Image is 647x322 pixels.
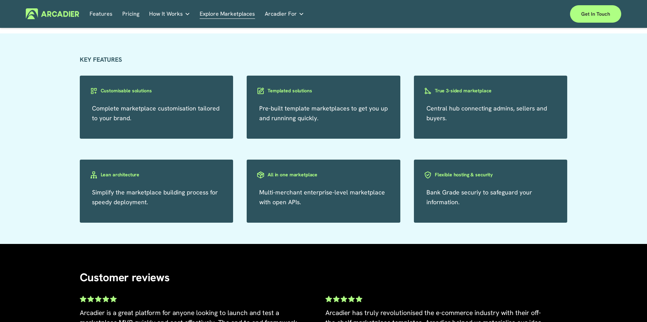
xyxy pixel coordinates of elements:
a: Explore Marketplaces [200,8,255,19]
a: Get in touch [570,5,621,23]
a: Central hub connecting admins, sellers and buyers. [426,104,547,122]
a: Pricing [122,8,139,19]
a: Simplify the marketplace building process for speedy deployment. [92,188,218,206]
h3: Customisable solutions [101,87,152,94]
h3: Flexible hosting & security [435,171,493,178]
a: Complete marketplace customisation tailored to your brand. [92,104,219,122]
strong: KEY FEATURES [80,55,122,63]
a: Templated solutions [247,86,400,95]
a: Flexible hosting & security [414,170,568,179]
img: Arcadier [26,8,79,19]
h3: All in one marketplace [268,171,317,178]
a: folder dropdown [149,8,190,19]
a: Bank Grade securiy to safeguard your information. [426,188,532,206]
a: True 3-sided marketplace [414,86,568,95]
h3: Lean architecture [101,171,140,178]
iframe: Chat Widget [612,289,647,322]
h3: True 3-sided marketplace [435,87,492,94]
a: folder dropdown [265,8,304,19]
a: All in one marketplace [247,170,400,179]
span: Customer reviews [80,270,170,285]
a: Lean architecture [80,170,233,179]
a: Customisable solutions [80,86,233,95]
a: Pre-built template marketplaces to get you up and runninng quickly. [259,104,388,122]
a: Features [90,8,113,19]
a: Multi-merchant enterprise-level marketplace with open APIs. [259,188,385,206]
span: How It Works [149,9,183,19]
h3: Templated solutions [268,87,312,94]
span: Arcadier For [265,9,297,19]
